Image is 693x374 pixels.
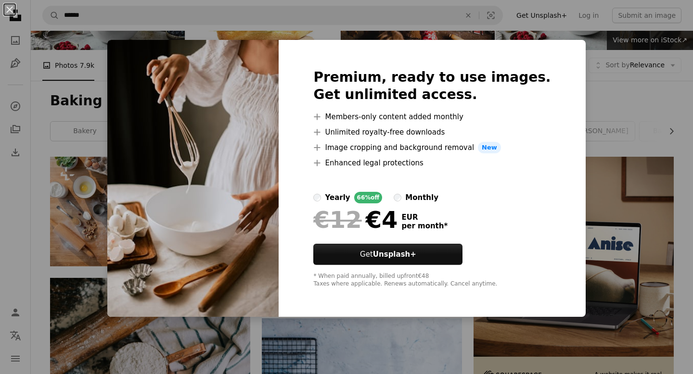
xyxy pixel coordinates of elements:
[354,192,383,203] div: 66% off
[373,250,416,259] strong: Unsplash+
[313,157,551,169] li: Enhanced legal protections
[313,142,551,153] li: Image cropping and background removal
[313,207,361,232] span: €12
[325,192,350,203] div: yearly
[478,142,501,153] span: New
[313,273,551,288] div: * When paid annually, billed upfront €48 Taxes where applicable. Renews automatically. Cancel any...
[401,222,448,230] span: per month *
[313,194,321,201] input: yearly66%off
[313,111,551,123] li: Members-only content added monthly
[313,126,551,138] li: Unlimited royalty-free downloads
[394,194,401,201] input: monthly
[405,192,438,203] div: monthly
[401,213,448,222] span: EUR
[313,207,398,232] div: €4
[313,244,462,265] button: GetUnsplash+
[107,40,279,317] img: premium_photo-1663924748828-a9603125330e
[313,69,551,103] h2: Premium, ready to use images. Get unlimited access.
